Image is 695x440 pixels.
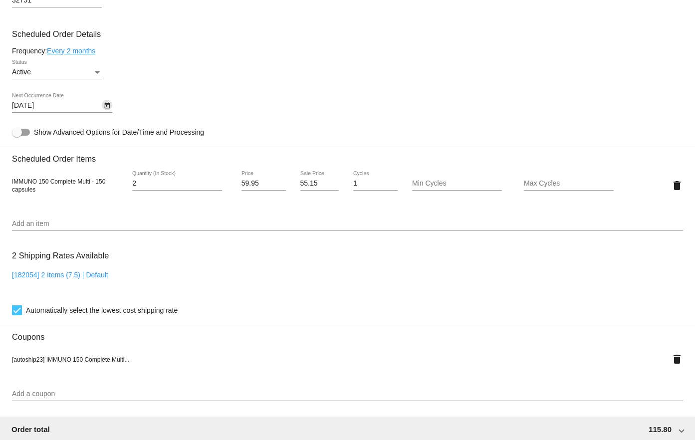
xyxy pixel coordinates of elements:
[241,180,286,188] input: Price
[671,180,683,192] mat-icon: delete
[12,68,31,76] span: Active
[12,245,109,266] h3: 2 Shipping Rates Available
[300,180,339,188] input: Sale Price
[12,147,683,164] h3: Scheduled Order Items
[353,180,398,188] input: Cycles
[12,29,683,39] h3: Scheduled Order Details
[12,271,108,279] a: [182054] 2 Items (7.5) | Default
[12,178,105,193] span: IMMUNO 150 Complete Multi - 150 capsules
[12,356,129,363] span: [autoship23] IMMUNO 150 Complete Multi...
[12,220,683,228] input: Add an item
[26,304,178,316] span: Automatically select the lowest cost shipping rate
[47,47,95,55] a: Every 2 months
[34,127,204,137] span: Show Advanced Options for Date/Time and Processing
[11,425,50,434] span: Order total
[649,425,672,434] span: 115.80
[12,47,683,55] div: Frequency:
[12,102,102,110] input: Next Occurrence Date
[12,390,683,398] input: Add a coupon
[132,180,222,188] input: Quantity (In Stock)
[12,68,102,76] mat-select: Status
[12,325,683,342] h3: Coupons
[412,180,502,188] input: Min Cycles
[671,353,683,365] mat-icon: delete
[524,180,614,188] input: Max Cycles
[102,100,112,110] button: Open calendar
